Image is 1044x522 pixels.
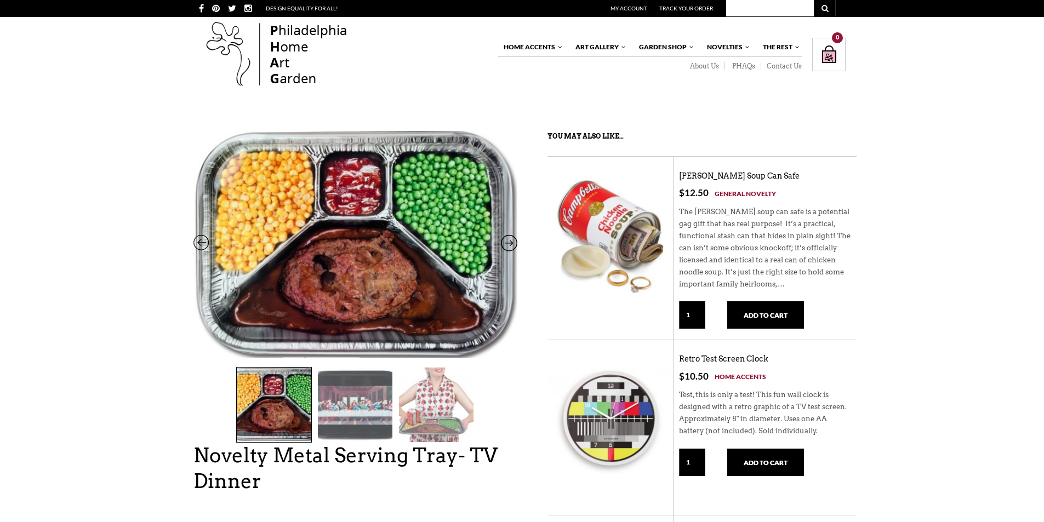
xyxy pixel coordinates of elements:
[701,38,751,56] a: Novelties
[679,187,709,198] bdi: 12.50
[715,188,776,199] a: General Novelty
[570,38,627,56] a: Art Gallery
[679,301,705,329] input: Qty
[679,187,684,198] span: $
[683,62,725,71] a: About Us
[679,382,851,448] div: Test, this is only a test! This fun wall clock is designed with a retro graphic of a TV test scre...
[679,171,800,181] a: [PERSON_NAME] Soup Can Safe
[832,32,843,43] div: 0
[659,5,713,12] a: Track Your Order
[679,449,705,476] input: Qty
[498,38,563,56] a: Home Accents
[727,301,804,329] button: Add to cart
[679,370,684,382] span: $
[547,132,624,140] strong: You may also like…
[193,443,517,494] h1: Novelty Metal Serving Tray- TV Dinner
[679,354,768,364] a: Retro Test Screen Clock
[679,199,851,302] div: The [PERSON_NAME] soup can safe is a potential gag gift that has real purpose! It’s a practical, ...
[679,370,709,382] bdi: 10.50
[725,62,761,71] a: PHAQs
[715,371,766,382] a: Home Accents
[611,5,647,12] a: My Account
[761,62,802,71] a: Contact Us
[634,38,695,56] a: Garden Shop
[727,449,804,476] button: Add to cart
[757,38,801,56] a: The Rest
